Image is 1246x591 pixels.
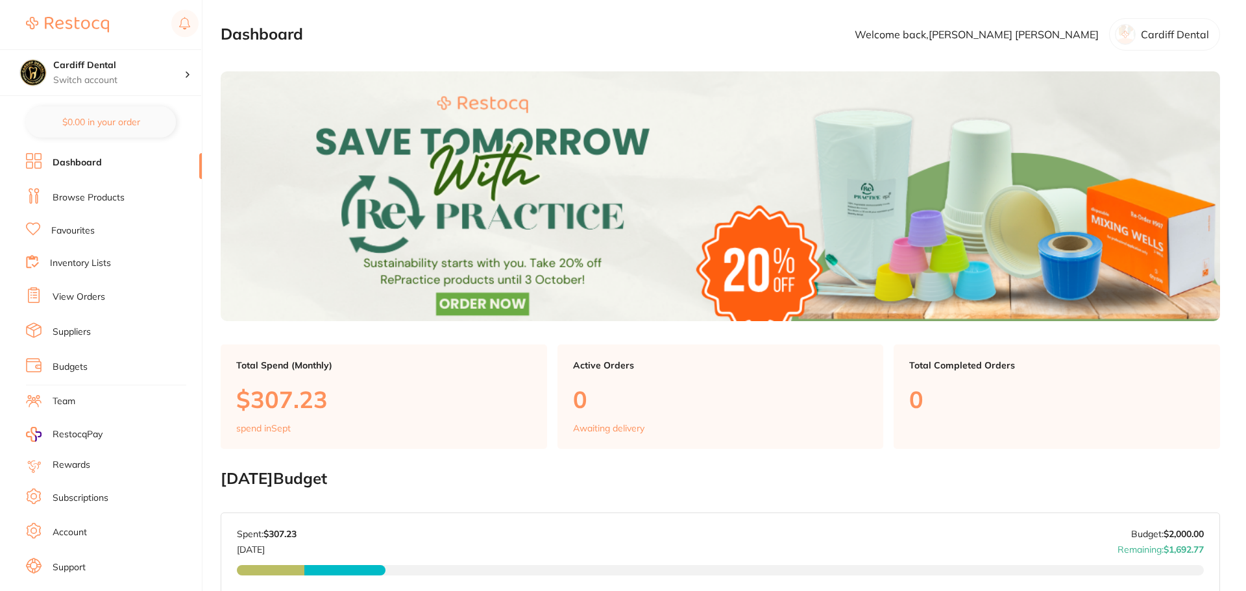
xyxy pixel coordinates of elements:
strong: $2,000.00 [1164,528,1204,540]
a: Favourites [51,224,95,237]
a: Total Completed Orders0 [894,344,1220,450]
img: RestocqPay [26,427,42,442]
a: Active Orders0Awaiting delivery [557,344,884,450]
a: Browse Products [53,191,125,204]
p: Total Completed Orders [909,360,1204,370]
p: 0 [909,386,1204,413]
img: Cardiff Dental [20,60,46,86]
p: Welcome back, [PERSON_NAME] [PERSON_NAME] [855,29,1099,40]
strong: $1,692.77 [1164,544,1204,555]
p: 0 [573,386,868,413]
p: Budget: [1131,529,1204,539]
a: Rewards [53,459,90,472]
a: Account [53,526,87,539]
p: Total Spend (Monthly) [236,360,531,370]
h2: Dashboard [221,25,303,43]
p: $307.23 [236,386,531,413]
strong: $307.23 [263,528,297,540]
p: Spent: [237,529,297,539]
p: Remaining: [1118,539,1204,555]
p: Cardiff Dental [1141,29,1209,40]
p: Active Orders [573,360,868,370]
a: Restocq Logo [26,10,109,40]
h2: [DATE] Budget [221,470,1220,488]
p: Awaiting delivery [573,423,644,433]
img: Dashboard [221,71,1220,321]
a: Total Spend (Monthly)$307.23spend inSept [221,344,547,450]
p: [DATE] [237,539,297,555]
a: Budgets [53,361,88,374]
a: Dashboard [53,156,102,169]
a: Inventory Lists [50,257,111,270]
p: Switch account [53,74,184,87]
p: spend in Sept [236,423,291,433]
img: Restocq Logo [26,17,109,32]
a: Support [53,561,86,574]
a: Team [53,395,75,408]
a: Suppliers [53,326,91,339]
a: RestocqPay [26,427,103,442]
h4: Cardiff Dental [53,59,184,72]
span: RestocqPay [53,428,103,441]
button: $0.00 in your order [26,106,176,138]
a: Subscriptions [53,492,108,505]
a: View Orders [53,291,105,304]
